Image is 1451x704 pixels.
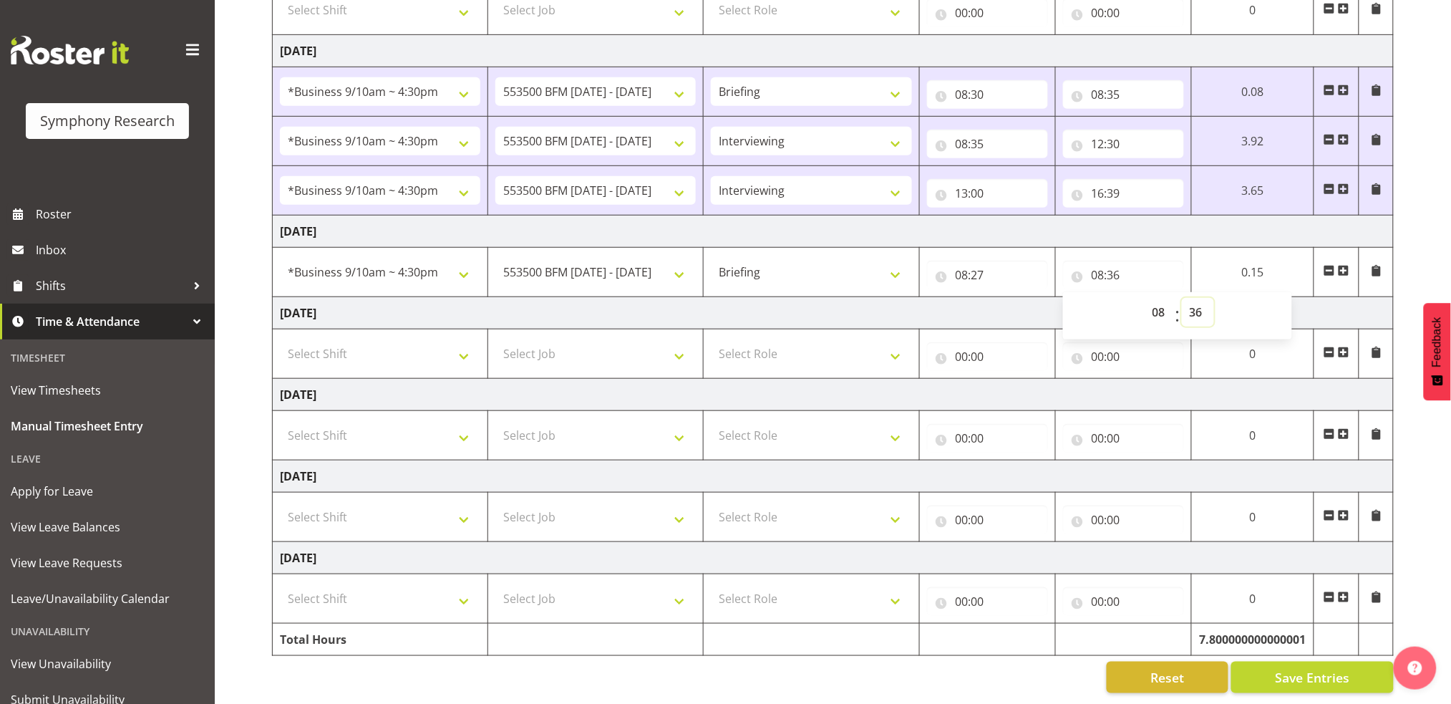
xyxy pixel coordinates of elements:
div: Symphony Research [40,110,175,132]
td: 3.65 [1192,166,1314,216]
span: Time & Attendance [36,311,186,332]
input: Click to select... [1063,587,1184,616]
td: [DATE] [273,35,1394,67]
a: Apply for Leave [4,473,211,509]
a: Leave/Unavailability Calendar [4,581,211,617]
td: [DATE] [273,216,1394,248]
button: Reset [1107,662,1228,693]
a: View Unavailability [4,646,211,682]
button: Feedback - Show survey [1424,303,1451,400]
input: Click to select... [1063,424,1184,453]
a: Manual Timesheet Entry [4,408,211,444]
span: Reset [1150,668,1184,687]
input: Click to select... [927,506,1048,534]
input: Click to select... [927,80,1048,109]
span: View Timesheets [11,380,204,401]
span: Manual Timesheet Entry [11,415,204,437]
input: Click to select... [927,179,1048,208]
input: Click to select... [1063,179,1184,208]
td: 0 [1192,329,1314,379]
td: 0.08 [1192,67,1314,117]
img: help-xxl-2.png [1408,661,1422,675]
td: 0 [1192,493,1314,542]
input: Click to select... [1063,506,1184,534]
td: [DATE] [273,379,1394,411]
td: [DATE] [273,297,1394,329]
div: Unavailability [4,617,211,646]
input: Click to select... [927,342,1048,371]
span: Feedback [1431,317,1444,367]
span: Shifts [36,275,186,296]
td: 7.800000000000001 [1192,624,1314,656]
td: [DATE] [273,542,1394,574]
span: View Leave Requests [11,552,204,574]
td: 0 [1192,574,1314,624]
td: Total Hours [273,624,488,656]
img: Rosterit website logo [11,36,129,64]
span: Apply for Leave [11,481,204,502]
td: 0.15 [1192,248,1314,297]
input: Click to select... [927,424,1048,453]
div: Leave [4,444,211,473]
td: 3.92 [1192,117,1314,166]
button: Save Entries [1231,662,1394,693]
td: 0 [1192,411,1314,461]
input: Click to select... [927,130,1048,158]
div: Timesheet [4,343,211,372]
input: Click to select... [927,587,1048,616]
span: View Unavailability [11,653,204,675]
span: View Leave Balances [11,516,204,538]
span: Leave/Unavailability Calendar [11,588,204,609]
span: Save Entries [1275,668,1349,687]
input: Click to select... [1063,80,1184,109]
span: Roster [36,203,208,225]
input: Click to select... [1063,261,1184,289]
a: View Leave Balances [4,509,211,545]
input: Click to select... [1063,342,1184,371]
input: Click to select... [1063,130,1184,158]
span: Inbox [36,239,208,261]
a: View Timesheets [4,372,211,408]
a: View Leave Requests [4,545,211,581]
td: [DATE] [273,461,1394,493]
input: Click to select... [927,261,1048,289]
span: : [1175,298,1180,334]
